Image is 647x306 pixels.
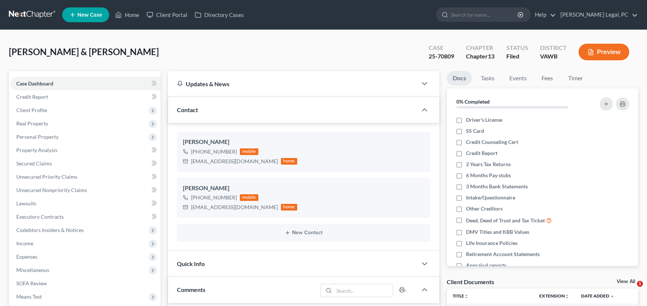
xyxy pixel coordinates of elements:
div: [EMAIL_ADDRESS][DOMAIN_NAME] [191,158,278,165]
i: unfold_more [565,294,569,299]
span: Deed, Deed of Trust and Tax Ticket [466,217,545,224]
span: Codebtors Insiders & Notices [16,227,84,233]
a: Case Dashboard [10,77,161,90]
a: Property Analysis [10,144,161,157]
span: Comments [177,286,205,293]
a: Secured Claims [10,157,161,170]
span: Quick Info [177,260,205,267]
a: Help [531,8,556,21]
div: Case [429,44,454,52]
span: Credit Counseling Cert [466,138,518,146]
span: [PERSON_NAME] & [PERSON_NAME] [9,46,159,57]
span: New Case [77,12,102,18]
div: Status [506,44,528,52]
div: Chapter [466,52,495,61]
span: Property Analysis [16,147,57,153]
a: Timer [562,71,589,85]
div: Chapter [466,44,495,52]
span: Personal Property [16,134,58,140]
span: 13 [488,53,495,60]
div: VAWB [540,52,567,61]
span: Real Property [16,120,48,127]
span: Unsecured Priority Claims [16,174,77,180]
a: Executory Contracts [10,210,161,223]
strong: 0% Completed [456,98,490,105]
button: New Contact [183,230,425,236]
span: Income [16,240,33,246]
div: [PERSON_NAME] [183,184,425,193]
div: mobile [240,194,258,201]
span: Secured Claims [16,160,52,167]
div: home [281,158,297,165]
a: Client Portal [143,8,191,21]
a: SOFA Review [10,277,161,290]
div: home [281,204,297,211]
a: Tasks [475,71,500,85]
a: Docs [447,71,472,85]
span: 1 [637,281,643,287]
span: SOFA Review [16,280,47,286]
a: Unsecured Priority Claims [10,170,161,184]
div: mobile [240,148,258,155]
div: [PHONE_NUMBER] [191,148,237,155]
span: Means Test [16,293,42,300]
a: Directory Cases [191,8,248,21]
a: [PERSON_NAME] Legal, PC [557,8,638,21]
span: DMV Titles and KBB Values [466,228,529,236]
div: 25-70809 [429,52,454,61]
a: Lawsuits [10,197,161,210]
span: Miscellaneous [16,267,49,273]
div: District [540,44,567,52]
span: Intake/Questionnaire [466,194,515,201]
a: Extensionunfold_more [539,293,569,299]
div: Updates & News [177,80,408,88]
span: Client Profile [16,107,47,113]
span: Other Creditors [466,205,503,212]
div: [PERSON_NAME] [183,138,425,147]
span: 2 Years Tax Returns [466,161,511,168]
span: SS Card [466,127,484,135]
span: Lawsuits [16,200,36,206]
input: Search by name... [451,8,519,21]
span: Unsecured Nonpriority Claims [16,187,87,193]
span: Retirement Account Statements [466,250,540,258]
a: Events [503,71,533,85]
span: Contact [177,106,198,113]
a: Unsecured Nonpriority Claims [10,184,161,197]
span: Credit Report [466,149,497,157]
span: Life Insurance Policies [466,239,517,247]
div: Client Documents [447,278,494,286]
span: Appraisal reports [466,262,506,269]
span: Case Dashboard [16,80,53,87]
span: Driver's License [466,116,502,124]
i: expand_more [610,294,614,299]
span: Executory Contracts [16,213,64,220]
input: Search... [334,284,393,297]
span: Credit Report [16,94,48,100]
div: [EMAIL_ADDRESS][DOMAIN_NAME] [191,204,278,211]
div: [PHONE_NUMBER] [191,194,237,201]
iframe: Intercom live chat [622,281,640,299]
a: Credit Report [10,90,161,104]
span: Expenses [16,253,37,260]
span: 6 Months Pay stubs [466,172,511,179]
a: Titleunfold_more [453,293,469,299]
a: Date Added expand_more [581,293,614,299]
i: unfold_more [464,294,469,299]
span: 3 Months Bank Statements [466,183,528,190]
div: Filed [506,52,528,61]
a: Fees [536,71,559,85]
button: Preview [579,44,629,60]
a: Home [111,8,143,21]
a: View All [617,279,635,284]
